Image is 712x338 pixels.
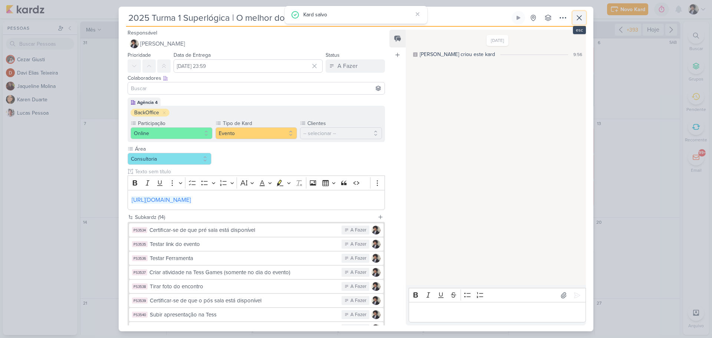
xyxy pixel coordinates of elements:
div: A Fazer [350,241,366,248]
img: Pedro Luahn Simões [372,310,380,319]
label: Data de Entrega [174,52,211,58]
img: Pedro Luahn Simões [372,268,380,277]
div: Colaboradores [128,74,385,82]
button: [PERSON_NAME] [128,37,385,50]
button: PS3539 Certificar-se de que o pós sala está disponível A Fazer [129,294,383,307]
label: Prioridade [128,52,151,58]
div: A Fazer [350,283,366,291]
div: PS3535 [132,241,148,247]
div: Testar link do evento [150,240,338,249]
img: Pedro Luahn Simões [372,282,380,291]
a: [URL][DOMAIN_NAME] [132,196,191,204]
div: A Fazer [337,62,357,70]
div: esc [573,26,586,34]
span: [PERSON_NAME] [140,39,185,48]
div: Certificar-se de que pré sala está disponível [149,226,338,234]
div: Editor toolbar [128,175,385,190]
input: Select a date [174,59,323,73]
div: Criar atividade na Tess Games (somente no dia do evento) [149,268,338,277]
div: Subkardz (14) [135,213,375,221]
div: Tirar foto do encontro [150,282,338,291]
button: PS3537 Criar atividade na Tess Games (somente no dia do evento) A Fazer [129,266,383,279]
div: A Fazer [350,227,366,234]
img: Pedro Luahn Simões [130,39,139,48]
div: PS3536 [132,255,148,261]
label: Participação [137,119,212,127]
div: A Fazer [350,297,366,305]
div: Certificar-se de que o pós sala está disponível [150,296,338,305]
div: A Fazer [350,269,366,276]
input: Buscar [129,84,383,93]
div: PS3540 [132,312,148,318]
label: Área [134,145,211,153]
button: PS3540 Subir apresentação na Tess A Fazer [129,308,383,321]
button: PS3536 Testar Ferramenta A Fazer [129,252,383,265]
label: Status [326,52,340,58]
div: A Fazer [350,255,366,262]
div: A Fazer [350,325,366,333]
button: Consultoria [128,153,211,165]
img: Pedro Luahn Simões [372,226,380,234]
label: Tipo de Kard [222,119,297,127]
label: Responsável [128,30,157,36]
button: PS3535 Testar link do evento A Fazer [129,237,383,251]
button: Evento [215,127,297,139]
button: A Fazer [326,59,385,73]
div: 9:56 [573,51,582,58]
div: PS3539 [132,298,148,303]
img: Pedro Luahn Simões [372,254,380,263]
label: Clientes [307,119,382,127]
div: Subir apresentação na Tess [150,311,338,319]
img: Pedro Luahn Simões [372,240,380,249]
div: Ligar relógio [515,15,521,21]
button: PS3538 Tirar foto do encontro A Fazer [129,280,383,293]
div: A Fazer [350,311,366,319]
img: Pedro Luahn Simões [372,324,380,333]
div: BackOffice [134,109,159,117]
button: Online [131,127,212,139]
div: Agência 4 [137,99,158,106]
div: PS3537 [132,269,147,275]
input: Kard Sem Título [126,11,510,24]
button: Subir Gravação na Tess A Fazer [129,322,383,335]
div: Editor toolbar [409,288,586,302]
div: Editor editing area: main [128,190,385,210]
div: Subir Gravação na Tess [149,325,338,333]
div: PS3538 [132,283,148,289]
img: Pedro Luahn Simões [372,296,380,305]
button: -- selecionar -- [300,127,382,139]
div: Testar Ferramenta [150,254,338,263]
div: [PERSON_NAME] criou este kard [420,50,495,58]
button: PS3534 Certificar-se de que pré sala está disponível A Fazer [129,223,383,237]
div: PS3534 [132,227,147,233]
div: Editor editing area: main [409,302,586,322]
div: Kard salvo [303,10,412,19]
input: Texto sem título [133,168,385,175]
